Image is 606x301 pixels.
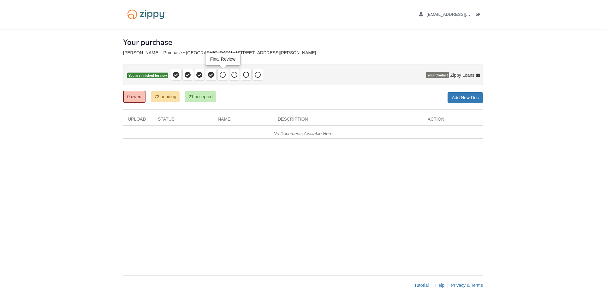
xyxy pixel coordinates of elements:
[435,283,444,288] a: Help
[123,6,170,22] img: Logo
[123,38,172,46] h1: Your purchase
[127,73,168,79] span: You are finished for now
[476,12,483,18] a: Log out
[450,72,474,78] span: Zippy Loans
[427,12,499,17] span: aaboley88@icloud.com
[185,91,216,102] a: 21 accepted
[206,53,240,65] div: Final Review
[123,91,146,103] a: 0 owed
[423,116,483,125] div: Action
[448,92,483,103] a: Add New Doc
[213,116,273,125] div: Name
[451,283,483,288] a: Privacy & Terms
[426,72,449,78] span: Your Contact
[273,116,423,125] div: Description
[153,116,213,125] div: Status
[123,116,153,125] div: Upload
[414,283,429,288] a: Tutorial
[151,91,180,102] a: 72 pending
[123,50,483,56] div: [PERSON_NAME] - Purchase • [GEOGRAPHIC_DATA] • [STREET_ADDRESS][PERSON_NAME]
[419,12,499,18] a: edit profile
[274,131,333,136] em: No Documents Available Here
